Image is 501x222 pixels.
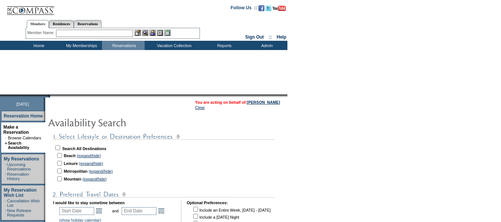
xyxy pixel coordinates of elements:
[89,169,113,173] a: (expand/hide)
[4,113,43,119] a: Reservation Home
[157,30,163,36] img: Reservations
[7,199,40,208] a: Cancellation Wish List
[16,102,29,106] span: [DATE]
[77,153,101,158] a: (expand/hide)
[258,5,264,11] img: Become our fan on Facebook
[231,4,257,13] td: Follow Us ::
[258,7,264,12] a: Become our fan on Facebook
[74,20,102,28] a: Reservations
[245,41,287,50] td: Admin
[50,95,51,97] img: blank.gif
[135,30,141,36] img: b_edit.gif
[3,125,29,135] a: Make a Reservation
[5,208,6,217] td: ·
[195,105,205,110] a: Clear
[5,199,6,208] td: ·
[164,30,171,36] img: b_calculator.gif
[64,177,81,181] b: Mountain
[7,162,31,171] a: Upcoming Reservations
[266,5,271,11] img: Follow us on Twitter
[122,207,156,215] input: Date format: M/D/Y. Shortcut keys: [T] for Today. [UP] or [.] for Next Day. [DOWN] or [,] for Pre...
[269,34,272,40] span: ::
[64,169,88,173] b: Metropolitan
[59,207,94,215] input: Date format: M/D/Y. Shortcut keys: [T] for Today. [UP] or [.] for Next Day. [DOWN] or [,] for Pre...
[53,201,125,205] b: I would like to stay sometime between
[8,141,29,150] a: Search Availability
[187,201,228,205] b: Optional Preferences:
[27,30,56,36] div: Member Name:
[7,172,29,181] a: Reservation History
[48,115,196,130] img: pgTtlAvailabilitySearch.gif
[79,161,103,166] a: (expand/hide)
[49,20,74,28] a: Residences
[95,207,103,215] a: Open the calendar popup.
[195,100,280,105] span: You are acting on behalf of:
[273,7,286,12] a: Subscribe to our YouTube Channel
[64,153,76,158] b: Beach
[102,41,145,50] td: Reservations
[142,30,148,36] img: View
[5,162,6,171] td: ·
[157,207,165,215] a: Open the calendar popup.
[7,208,31,217] a: New Release Requests
[5,136,7,140] td: ·
[8,136,41,140] a: Browse Calendars
[111,206,120,216] td: and
[266,7,271,12] a: Follow us on Twitter
[27,20,49,28] a: Members
[149,30,156,36] img: Impersonate
[273,6,286,11] img: Subscribe to our YouTube Channel
[5,141,7,145] b: »
[4,188,37,198] a: My Reservation Wish List
[62,146,106,151] b: Search All Destinations
[145,41,202,50] td: Vacation Collection
[64,161,78,166] b: Leisure
[17,41,59,50] td: Home
[202,41,245,50] td: Reports
[277,34,286,40] a: Help
[4,156,39,162] a: My Reservations
[82,177,106,181] a: (expand/hide)
[59,41,102,50] td: My Memberships
[47,95,50,97] img: promoShadowLeftCorner.gif
[5,172,6,181] td: ·
[247,100,280,105] a: [PERSON_NAME]
[245,34,264,40] a: Sign Out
